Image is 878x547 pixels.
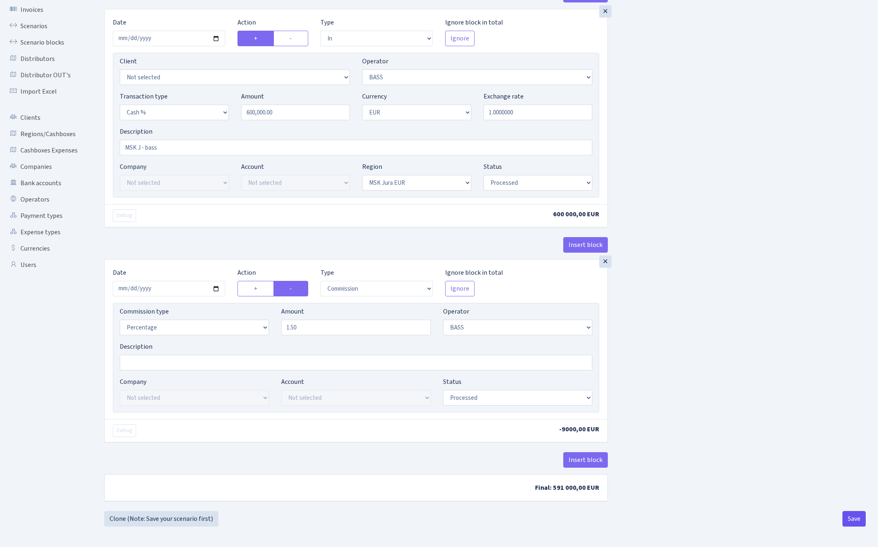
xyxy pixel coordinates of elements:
[120,342,152,352] label: Description
[4,257,86,273] a: Users
[553,210,599,219] span: 600 000,00 EUR
[445,18,503,27] label: Ignore block in total
[4,2,86,18] a: Invoices
[320,18,334,27] label: Type
[535,483,599,492] span: Final: 591 000,00 EUR
[281,377,304,387] label: Account
[113,18,126,27] label: Date
[484,162,502,172] label: Status
[563,452,608,468] button: Insert block
[237,31,274,46] label: +
[4,34,86,51] a: Scenario blocks
[113,424,136,437] button: Debug
[120,377,146,387] label: Company
[241,92,264,101] label: Amount
[362,56,388,66] label: Operator
[4,224,86,240] a: Expense types
[445,31,475,46] button: Ignore
[599,256,611,268] div: ×
[599,5,611,18] div: ×
[273,31,309,46] label: -
[120,56,137,66] label: Client
[445,268,503,278] label: Ignore block in total
[273,281,309,296] label: -
[4,18,86,34] a: Scenarios
[120,92,168,101] label: Transaction type
[4,51,86,67] a: Distributors
[120,307,169,316] label: Commission type
[563,237,608,253] button: Insert block
[443,307,469,316] label: Operator
[4,159,86,175] a: Companies
[4,126,86,142] a: Regions/Cashboxes
[320,268,334,278] label: Type
[241,162,264,172] label: Account
[104,511,218,527] a: Clone (Note: Save your scenario first)
[4,142,86,159] a: Cashboxes Expenses
[4,191,86,208] a: Operators
[113,209,136,222] button: Debug
[559,425,599,434] span: -9000,00 EUR
[362,162,382,172] label: Region
[113,268,126,278] label: Date
[842,511,866,527] button: Save
[4,240,86,257] a: Currencies
[445,281,475,296] button: Ignore
[362,92,387,101] label: Currency
[443,377,461,387] label: Status
[4,110,86,126] a: Clients
[237,18,256,27] label: Action
[484,92,524,101] label: Exchange rate
[4,67,86,83] a: Distributor OUT's
[4,208,86,224] a: Payment types
[120,127,152,137] label: Description
[4,175,86,191] a: Bank accounts
[281,307,304,316] label: Amount
[120,162,146,172] label: Company
[4,83,86,100] a: Import Excel
[237,268,256,278] label: Action
[237,281,274,296] label: +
